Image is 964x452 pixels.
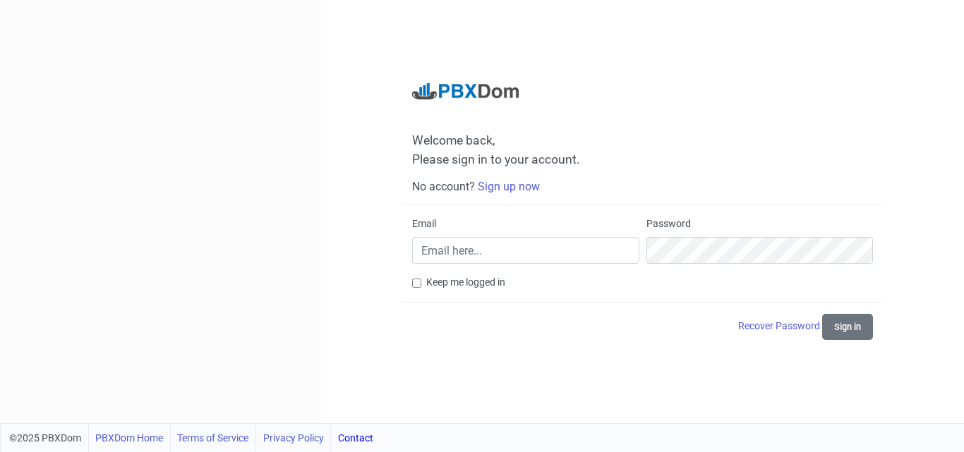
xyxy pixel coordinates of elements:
[177,424,248,452] a: Terms of Service
[412,133,873,148] span: Welcome back,
[646,216,691,231] label: Password
[822,314,873,340] button: Sign in
[412,237,639,264] input: Email here...
[738,320,822,331] a: Recover Password
[263,424,324,452] a: Privacy Policy
[478,180,540,193] a: Sign up now
[338,424,373,452] a: Contact
[412,216,436,231] label: Email
[412,180,873,193] h6: No account?
[426,275,505,290] label: Keep me logged in
[412,152,580,166] span: Please sign in to your account.
[95,424,163,452] a: PBXDom Home
[9,424,373,452] div: ©2025 PBXDom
